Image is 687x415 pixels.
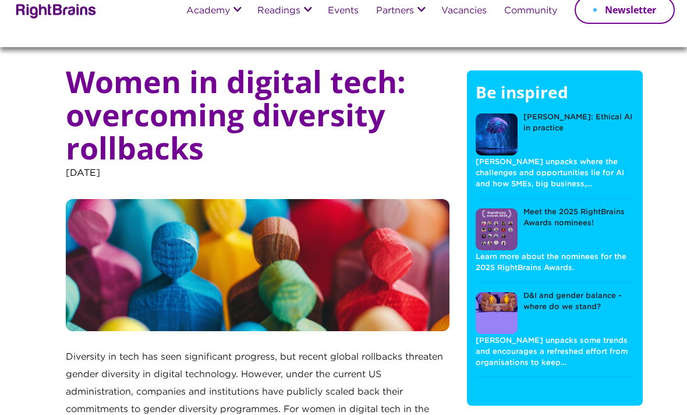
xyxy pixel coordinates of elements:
p: [DATE] [66,165,449,200]
a: Academy [186,7,230,17]
a: Meet the 2025 RightBrains Awards nominees! [476,208,634,251]
a: Vacancies [441,7,487,17]
a: Partners [376,7,414,17]
img: Rightbrains [12,2,97,19]
h5: Be inspired [476,83,634,114]
a: D&I and gender balance - where do we stand? [476,292,634,335]
h1: Women in digital tech: overcoming diversity rollbacks [66,65,449,165]
p: Learn more about the nominees for the 2025 RightBrains Awards. [476,251,634,275]
a: Readings [257,7,300,17]
a: Community [504,7,557,17]
p: [PERSON_NAME] unpacks where the challenges and opportunities lie for AI and how SMEs, big business,… [476,157,634,191]
p: [PERSON_NAME] unpacks some trends and encourages a refreshed effort from organisations to keep… [476,335,634,370]
a: [PERSON_NAME]: Ethical AI in practice [476,113,634,157]
a: Events [328,7,359,17]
